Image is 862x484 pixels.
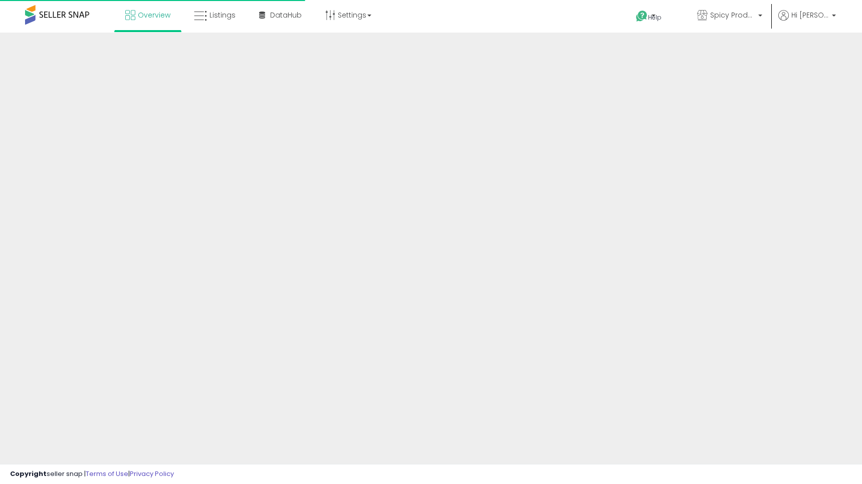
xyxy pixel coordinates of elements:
[270,10,302,20] span: DataHub
[635,10,648,23] i: Get Help
[791,10,829,20] span: Hi [PERSON_NAME]
[648,13,662,22] span: Help
[778,10,836,33] a: Hi [PERSON_NAME]
[138,10,170,20] span: Overview
[628,3,681,33] a: Help
[710,10,755,20] span: Spicy Products
[209,10,236,20] span: Listings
